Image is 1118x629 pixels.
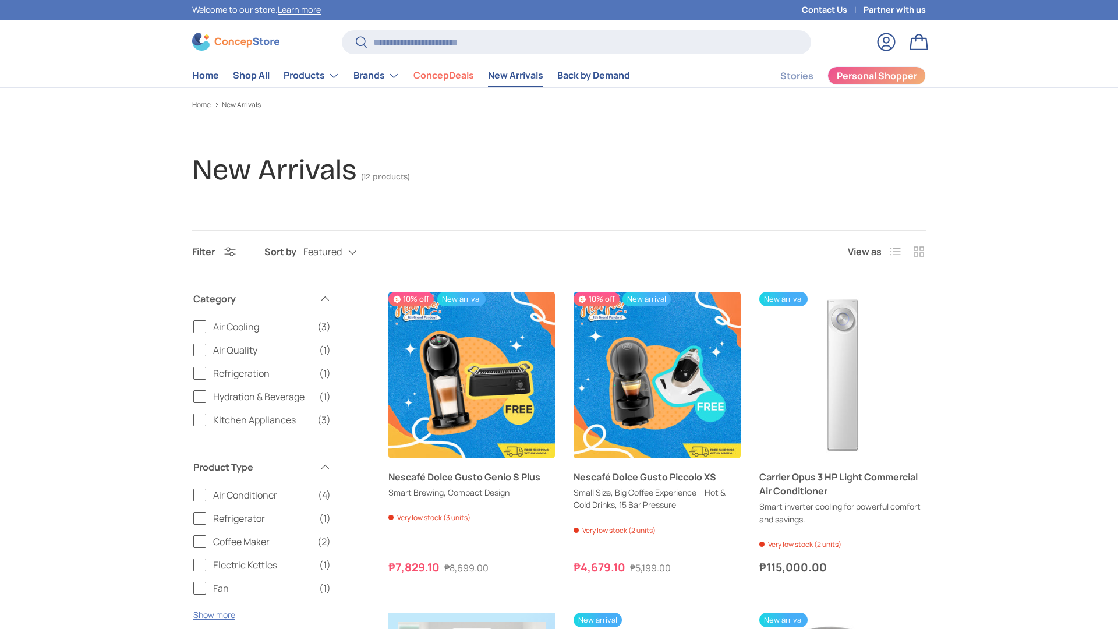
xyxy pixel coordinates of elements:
span: Air Quality [213,343,312,357]
span: Personal Shopper [837,71,917,80]
span: Featured [303,246,342,257]
span: New arrival [437,292,486,306]
span: (1) [319,511,331,525]
a: Stories [780,65,813,87]
span: New arrival [622,292,671,306]
img: ConcepStore [192,33,279,51]
a: New Arrivals [488,64,543,87]
a: Products [284,64,339,87]
a: Nescafé Dolce Gusto Genio S Plus [388,470,555,484]
span: Refrigeration [213,366,312,380]
span: Air Conditioner [213,488,311,502]
span: (12 products) [361,172,410,182]
span: 10% off [388,292,434,306]
span: (1) [319,390,331,404]
span: (1) [319,366,331,380]
span: (3) [317,320,331,334]
a: Shop All [233,64,270,87]
a: Nescafé Dolce Gusto Piccolo XS [574,292,740,458]
span: Electric Kettles [213,558,312,572]
a: New Arrivals [222,101,261,108]
a: Personal Shopper [827,66,926,85]
span: Refrigerator [213,511,312,525]
label: Sort by [264,245,303,259]
nav: Secondary [752,64,926,87]
span: Fan [213,581,312,595]
summary: Category [193,278,331,320]
a: Back by Demand [557,64,630,87]
h1: New Arrivals [192,153,356,187]
span: Category [193,292,312,306]
a: Brands [353,64,399,87]
a: Home [192,101,211,108]
p: Welcome to our store. [192,3,321,16]
a: Home [192,64,219,87]
button: Featured [303,242,380,263]
a: Carrier Opus 3 HP Light Commercial Air Conditioner [759,470,926,498]
span: 10% off [574,292,619,306]
a: Contact Us [802,3,864,16]
span: Filter [192,245,215,258]
span: (1) [319,581,331,595]
span: (2) [317,535,331,549]
summary: Brands [346,64,406,87]
a: Nescafé Dolce Gusto Genio S Plus [388,292,555,458]
span: Kitchen Appliances [213,413,310,427]
span: (1) [319,343,331,357]
a: Learn more [278,4,321,15]
button: Show more [193,609,235,620]
nav: Primary [192,64,630,87]
span: (3) [317,413,331,427]
span: New arrival [759,613,808,627]
span: New arrival [574,613,622,627]
summary: Product Type [193,446,331,488]
span: (1) [319,558,331,572]
span: (4) [318,488,331,502]
a: Partner with us [864,3,926,16]
summary: Products [277,64,346,87]
span: Hydration & Beverage [213,390,312,404]
span: View as [848,245,882,259]
button: Filter [192,245,236,258]
img: https://concepstore.ph/products/carrier-opus-3-hp-light-commercial-air-conditioner [759,292,926,458]
span: Product Type [193,460,312,474]
a: ConcepDeals [413,64,474,87]
a: Nescafé Dolce Gusto Piccolo XS [574,470,740,484]
span: Air Cooling [213,320,310,334]
a: Carrier Opus 3 HP Light Commercial Air Conditioner [759,292,926,458]
span: New arrival [759,292,808,306]
nav: Breadcrumbs [192,100,926,110]
span: Coffee Maker [213,535,310,549]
